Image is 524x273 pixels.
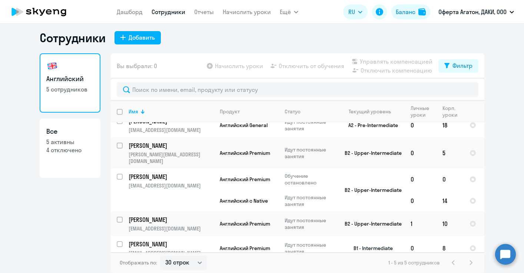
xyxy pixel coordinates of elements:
td: 10 [437,212,464,236]
div: Текущий уровень [349,108,391,115]
span: Английский Premium [220,220,270,227]
div: Баланс [396,7,415,16]
p: 4 отключено [46,146,94,154]
a: Дашборд [117,8,143,16]
h3: Все [46,127,94,136]
span: 1 - 5 из 5 сотрудников [388,259,440,266]
p: [PERSON_NAME][EMAIL_ADDRESS][DOMAIN_NAME] [129,151,213,164]
p: [PERSON_NAME] [129,240,212,248]
p: Обучение остановлено [285,173,335,186]
td: B2 - Upper-Intermediate [336,212,405,236]
p: [EMAIL_ADDRESS][DOMAIN_NAME] [129,182,213,189]
td: 5 [437,137,464,169]
td: B2 - Upper-Intermediate [336,169,405,212]
td: B1 - Intermediate [336,236,405,260]
td: A2 - Pre-Intermediate [336,113,405,137]
p: [PERSON_NAME] [129,173,212,181]
div: Корп. уроки [442,105,463,118]
button: Фильтр [438,59,478,73]
span: Английский General [220,122,268,129]
td: 0 [405,190,437,212]
p: [EMAIL_ADDRESS][DOMAIN_NAME] [129,225,213,232]
p: [EMAIL_ADDRESS][DOMAIN_NAME] [129,127,213,133]
p: Оферта Агатон, ДАКИ, ООО [438,7,507,16]
span: Отображать по: [120,259,157,266]
span: Ещё [280,7,291,16]
td: 14 [437,190,464,212]
div: Фильтр [452,61,472,70]
p: [PERSON_NAME] [129,216,212,224]
a: [PERSON_NAME] [129,142,213,150]
td: 0 [405,113,437,137]
span: Английский Premium [220,245,270,252]
a: [PERSON_NAME] [129,240,213,248]
td: 18 [437,113,464,137]
h1: Сотрудники [40,30,106,45]
span: Английский с Native [220,197,268,204]
td: 0 [405,137,437,169]
a: Английский5 сотрудников [40,53,100,113]
td: 0 [437,169,464,190]
td: 1 [405,212,437,236]
button: Ещё [280,4,298,19]
div: Имя [129,108,138,115]
div: Личные уроки [411,105,436,118]
button: Балансbalance [391,4,430,19]
p: Идут постоянные занятия [285,242,335,255]
p: Идут постоянные занятия [285,146,335,160]
p: 5 активны [46,138,94,146]
img: english [46,60,58,72]
p: Идут постоянные занятия [285,217,335,230]
p: [PERSON_NAME] [129,142,212,150]
td: 8 [437,236,464,260]
td: 0 [405,236,437,260]
td: B2 - Upper-Intermediate [336,137,405,169]
div: Статус [285,108,301,115]
button: Добавить [115,31,161,44]
div: Имя [129,108,213,115]
td: 0 [405,169,437,190]
p: Идут постоянные занятия [285,194,335,207]
a: [PERSON_NAME] [129,173,213,181]
a: Отчеты [194,8,214,16]
div: Добавить [129,33,155,42]
span: Вы выбрали: 0 [117,61,157,70]
input: Поиск по имени, email, продукту или статусу [117,82,478,97]
p: Идут постоянные занятия [285,119,335,132]
a: Начислить уроки [223,8,271,16]
h3: Английский [46,74,94,84]
p: 5 сотрудников [46,85,94,93]
button: RU [343,4,368,19]
img: balance [418,8,426,16]
a: Сотрудники [152,8,185,16]
div: Текущий уровень [342,108,404,115]
span: Английский Premium [220,176,270,183]
button: Оферта Агатон, ДАКИ, ООО [435,3,518,21]
p: [EMAIL_ADDRESS][DOMAIN_NAME] [129,250,213,256]
span: Английский Premium [220,150,270,156]
a: [PERSON_NAME] [129,216,213,224]
span: RU [348,7,355,16]
div: Продукт [220,108,240,115]
a: Все5 активны4 отключено [40,119,100,178]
